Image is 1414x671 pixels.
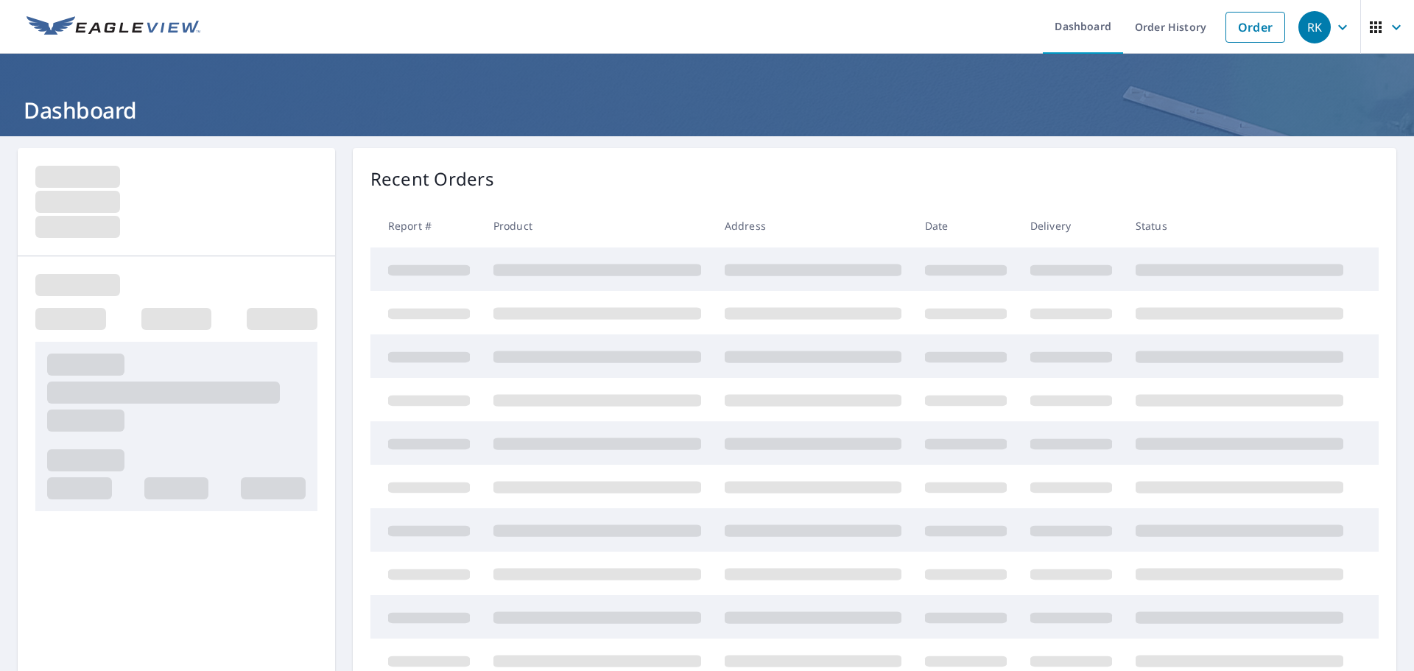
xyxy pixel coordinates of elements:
[18,95,1396,125] h1: Dashboard
[1124,204,1355,247] th: Status
[370,166,494,192] p: Recent Orders
[713,204,913,247] th: Address
[27,16,200,38] img: EV Logo
[482,204,713,247] th: Product
[1298,11,1331,43] div: RK
[913,204,1019,247] th: Date
[370,204,482,247] th: Report #
[1225,12,1285,43] a: Order
[1019,204,1124,247] th: Delivery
